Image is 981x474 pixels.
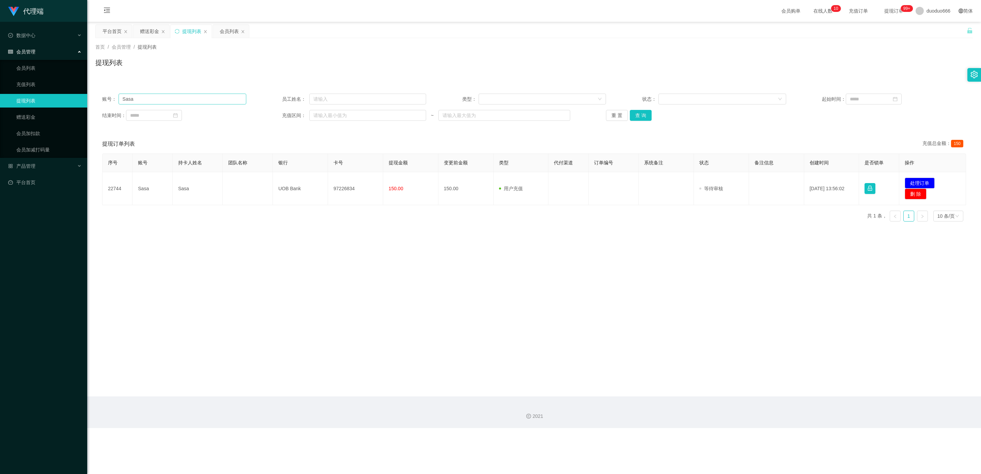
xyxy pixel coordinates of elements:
a: 会员加减打码量 [16,143,82,157]
span: 150 [951,140,963,147]
i: 图标: appstore-o [8,164,13,168]
span: 订单编号 [594,160,613,165]
i: 图标: global [959,9,963,13]
h1: 提现列表 [95,58,123,68]
div: 2021 [93,413,976,420]
span: 账号 [138,160,147,165]
span: ~ [426,112,438,119]
li: 上一页 [890,211,901,222]
span: 是否锁单 [865,160,884,165]
div: 提现列表 [182,25,201,38]
span: 充值订单 [845,9,871,13]
div: 平台首页 [103,25,122,38]
input: 请输入最小值为 [309,110,426,121]
div: 10 条/页 [937,211,955,221]
td: UOB Bank [273,172,328,205]
div: 会员列表 [220,25,239,38]
li: 下一页 [917,211,928,222]
i: 图标: close [241,30,245,34]
a: 赠送彩金 [16,110,82,124]
p: 1 [834,5,836,12]
i: 图标: close [203,30,207,34]
span: 持卡人姓名 [178,160,202,165]
a: 图标: dashboard平台首页 [8,176,82,189]
i: 图标: down [778,97,782,102]
span: 操作 [905,160,914,165]
span: 数据中心 [8,33,35,38]
span: 银行 [278,160,288,165]
a: 代理端 [8,8,44,14]
a: 1 [904,211,914,221]
span: 备注信息 [754,160,774,165]
span: 等待审核 [699,186,723,191]
i: 图标: setting [970,71,978,78]
span: 产品管理 [8,163,35,169]
button: 重 置 [606,110,628,121]
span: 团队名称 [228,160,247,165]
button: 图标: lock [865,183,875,194]
span: 在线人数 [810,9,836,13]
span: 提现订单列表 [102,140,135,148]
i: 图标: calendar [893,97,898,101]
span: 首页 [95,44,105,50]
i: 图标: menu-fold [95,0,119,22]
span: 提现订单 [881,9,907,13]
span: 提现列表 [138,44,157,50]
span: 员工姓名： [282,96,309,103]
sup: 1179 [901,5,913,12]
i: 图标: sync [175,29,180,34]
i: 图标: unlock [967,28,973,34]
span: 创建时间 [810,160,829,165]
i: 图标: calendar [173,113,178,118]
sup: 10 [831,5,841,12]
p: 0 [836,5,838,12]
a: 提现列表 [16,94,82,108]
button: 查 询 [630,110,652,121]
button: 处理订单 [905,178,935,189]
i: 图标: right [920,214,924,218]
li: 1 [903,211,914,222]
button: 删 除 [905,189,926,199]
span: / [108,44,109,50]
input: 请输入最大值为 [438,110,570,121]
td: 22744 [103,172,133,205]
span: 用户充值 [499,186,523,191]
td: [DATE] 13:56:02 [804,172,859,205]
span: 类型 [499,160,509,165]
input: 请输入 [119,94,246,104]
li: 共 1 条， [867,211,887,222]
a: 充值列表 [16,78,82,91]
div: 赠送彩金 [140,25,159,38]
span: 类型： [462,96,479,103]
div: 充值总金额： [922,140,966,148]
span: 状态 [699,160,709,165]
span: 序号 [108,160,118,165]
td: Sasa [173,172,223,205]
i: 图标: table [8,49,13,54]
i: 图标: copyright [526,414,531,419]
span: 会员管理 [112,44,131,50]
span: / [134,44,135,50]
span: 系统备注 [644,160,663,165]
span: 150.00 [389,186,403,191]
h1: 代理端 [23,0,44,22]
span: 代付渠道 [554,160,573,165]
a: 会员列表 [16,61,82,75]
i: 图标: close [161,30,165,34]
span: 卡号 [333,160,343,165]
i: 图标: down [955,214,959,219]
input: 请输入 [309,94,426,104]
span: 提现金额 [389,160,408,165]
td: 97226834 [328,172,383,205]
span: 账号： [102,96,119,103]
td: 150.00 [438,172,494,205]
span: 起始时间： [822,96,846,103]
i: 图标: left [893,214,897,218]
i: 图标: down [598,97,602,102]
img: logo.9652507e.png [8,7,19,16]
span: 充值区间： [282,112,309,119]
span: 状态： [642,96,658,103]
span: 结束时间： [102,112,126,119]
a: 会员加扣款 [16,127,82,140]
i: 图标: check-circle-o [8,33,13,38]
